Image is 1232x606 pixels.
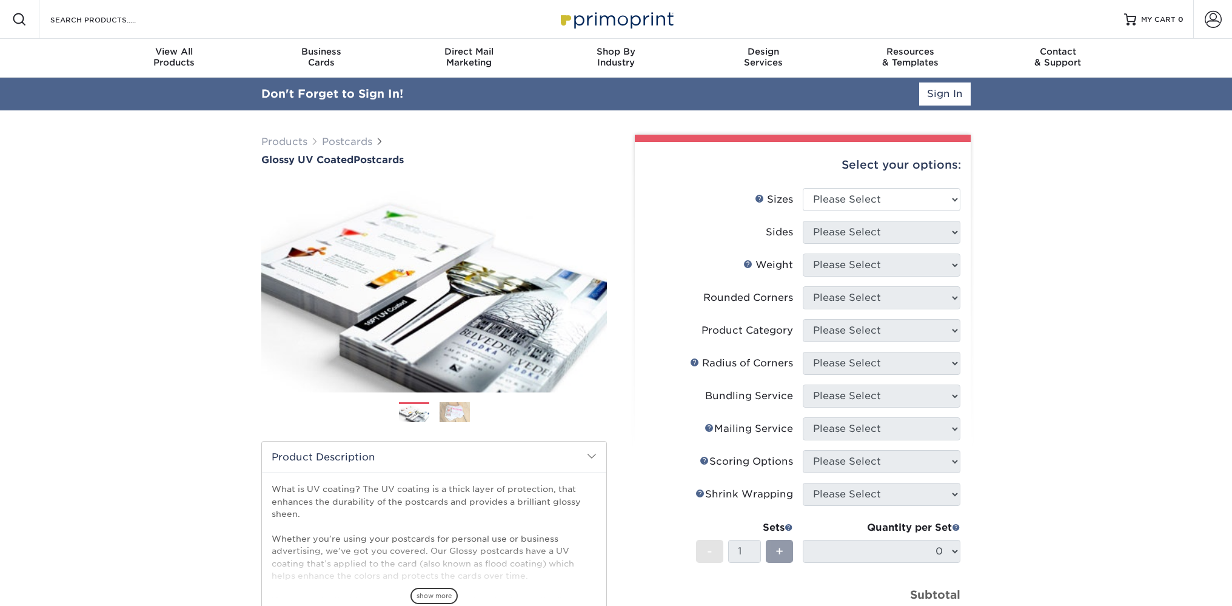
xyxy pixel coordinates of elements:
span: Design [689,46,837,57]
div: Bundling Service [705,389,793,403]
strong: Subtotal [910,588,960,601]
img: Postcards 01 [399,403,429,424]
div: & Support [984,46,1131,68]
div: Rounded Corners [703,291,793,305]
a: Glossy UV CoatedPostcards [261,154,607,166]
input: SEARCH PRODUCTS..... [49,12,167,27]
div: & Templates [837,46,984,68]
h2: Product Description [262,442,606,473]
div: Radius of Corners [690,356,793,371]
a: Products [261,136,307,147]
img: Glossy UV Coated 01 [261,167,607,406]
span: Shop By [543,46,690,57]
div: Shrink Wrapping [695,487,793,502]
div: Sets [696,520,793,535]
div: Services [689,46,837,68]
span: Direct Mail [395,46,543,57]
div: Mailing Service [705,422,793,436]
div: Weight [743,258,793,272]
h1: Postcards [261,154,607,166]
img: Postcards 02 [440,402,470,423]
a: Resources& Templates [837,39,984,78]
a: Postcards [322,136,372,147]
div: Sides [766,225,793,240]
a: BusinessCards [248,39,395,78]
a: Shop ByIndustry [543,39,690,78]
div: Marketing [395,46,543,68]
a: Contact& Support [984,39,1131,78]
div: Cards [248,46,395,68]
div: Quantity per Set [803,520,960,535]
a: View AllProducts [101,39,248,78]
span: View All [101,46,248,57]
a: DesignServices [689,39,837,78]
div: Don't Forget to Sign In! [261,86,403,103]
a: Direct MailMarketing [395,39,543,78]
a: Sign In [919,82,971,106]
span: + [775,542,783,561]
span: MY CART [1141,15,1176,25]
div: Industry [543,46,690,68]
span: show more [410,588,458,604]
div: Scoring Options [700,454,793,469]
span: Business [248,46,395,57]
span: Resources [837,46,984,57]
span: 0 [1178,15,1183,24]
div: Products [101,46,248,68]
div: Product Category [701,323,793,338]
span: - [707,542,712,561]
img: Primoprint [555,6,677,32]
div: Select your options: [644,142,961,188]
div: Sizes [755,192,793,207]
span: Glossy UV Coated [261,154,353,166]
span: Contact [984,46,1131,57]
